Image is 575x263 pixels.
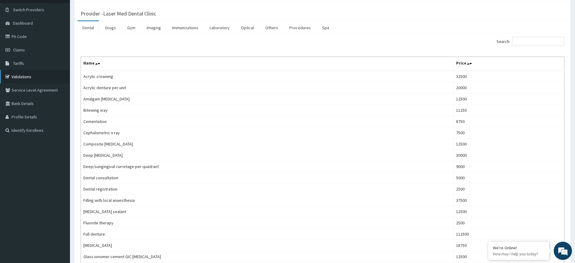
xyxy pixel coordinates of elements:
a: Imaging [142,21,166,34]
a: Drugs [100,21,121,34]
p: How may I help you today? [493,251,545,257]
label: Search: [497,37,564,46]
td: Acrylic crowning [81,71,454,82]
td: Composite [MEDICAL_DATA] [81,139,454,150]
span: Dashboard [13,20,33,26]
a: Optical [236,21,259,34]
a: Procedures [284,21,316,34]
a: Immunizations [167,21,203,34]
td: Fluoride therapy [81,217,454,229]
span: Switch Providers [13,7,44,12]
td: 7500 [454,127,564,139]
td: 2500 [454,184,564,195]
input: Search: [512,37,564,46]
th: Name [81,57,454,71]
td: Cementation [81,116,454,127]
a: Dental [78,21,99,34]
td: Cephalometric x-ray [81,127,454,139]
h3: Provider - Laser Med Dental Clinic [81,11,156,16]
td: Dental consultation [81,172,454,184]
td: Full denture [81,229,454,240]
span: Tariffs [13,61,24,66]
td: 12500 [454,206,564,217]
td: Amalgam [MEDICAL_DATA] [81,93,454,105]
textarea: Type your message and hit 'Enter' [3,166,116,188]
th: Price [454,57,564,71]
td: 37500 [454,195,564,206]
a: Gym [122,21,140,34]
td: Glass ionomer cement GIC [MEDICAL_DATA] [81,251,454,262]
td: Filling with local anaesthesia [81,195,454,206]
img: d_794563401_company_1708531726252_794563401 [11,30,25,46]
td: 11250 [454,105,564,116]
td: 12500 [454,93,564,105]
td: 2500 [454,217,564,229]
a: Spa [317,21,334,34]
td: Deep [MEDICAL_DATA] [81,150,454,161]
td: 112500 [454,229,564,240]
td: 5000 [454,172,564,184]
span: We're online! [35,77,84,138]
td: 32500 [454,71,564,82]
td: Dental registration [81,184,454,195]
td: 12500 [454,139,564,150]
td: Deep/sungingival curretage per quadrant [81,161,454,172]
div: Minimize live chat window [100,3,114,18]
div: Chat with us now [32,34,102,42]
td: 20000 [454,82,564,93]
td: Bitewing xray [81,105,454,116]
span: Claims [13,47,25,53]
td: 9000 [454,161,564,172]
td: 8750 [454,116,564,127]
td: [MEDICAL_DATA] [81,240,454,251]
td: 30000 [454,150,564,161]
td: Acrylic denture per unit [81,82,454,93]
div: We're Online! [493,245,545,251]
td: [MEDICAL_DATA] sealant [81,206,454,217]
td: 18750 [454,240,564,251]
td: 12500 [454,251,564,262]
a: Laboratory [205,21,235,34]
a: Others [260,21,283,34]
